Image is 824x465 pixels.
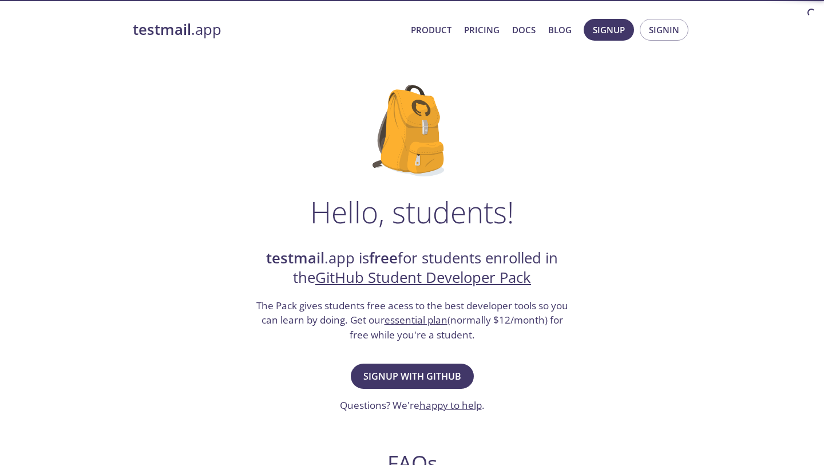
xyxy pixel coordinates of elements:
strong: free [369,248,398,268]
button: Signin [640,19,688,41]
a: Docs [512,22,536,37]
strong: testmail [133,19,191,40]
h2: .app is for students enrolled in the [255,249,569,288]
a: Product [411,22,451,37]
a: GitHub Student Developer Pack [315,267,531,287]
img: github-student-backpack.png [373,85,452,176]
strong: testmail [266,248,324,268]
h3: Questions? We're . [340,398,485,413]
h3: The Pack gives students free acess to the best developer tools so you can learn by doing. Get our... [255,298,569,342]
button: Signup [584,19,634,41]
button: Signup with GitHub [351,364,474,389]
a: essential plan [385,313,447,326]
h1: Hello, students! [310,195,514,229]
a: testmail.app [133,20,402,40]
a: Blog [548,22,572,37]
span: Signin [649,22,679,37]
span: Signup [593,22,625,37]
a: Pricing [464,22,500,37]
a: happy to help [419,399,482,412]
span: Signup with GitHub [363,368,461,384]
